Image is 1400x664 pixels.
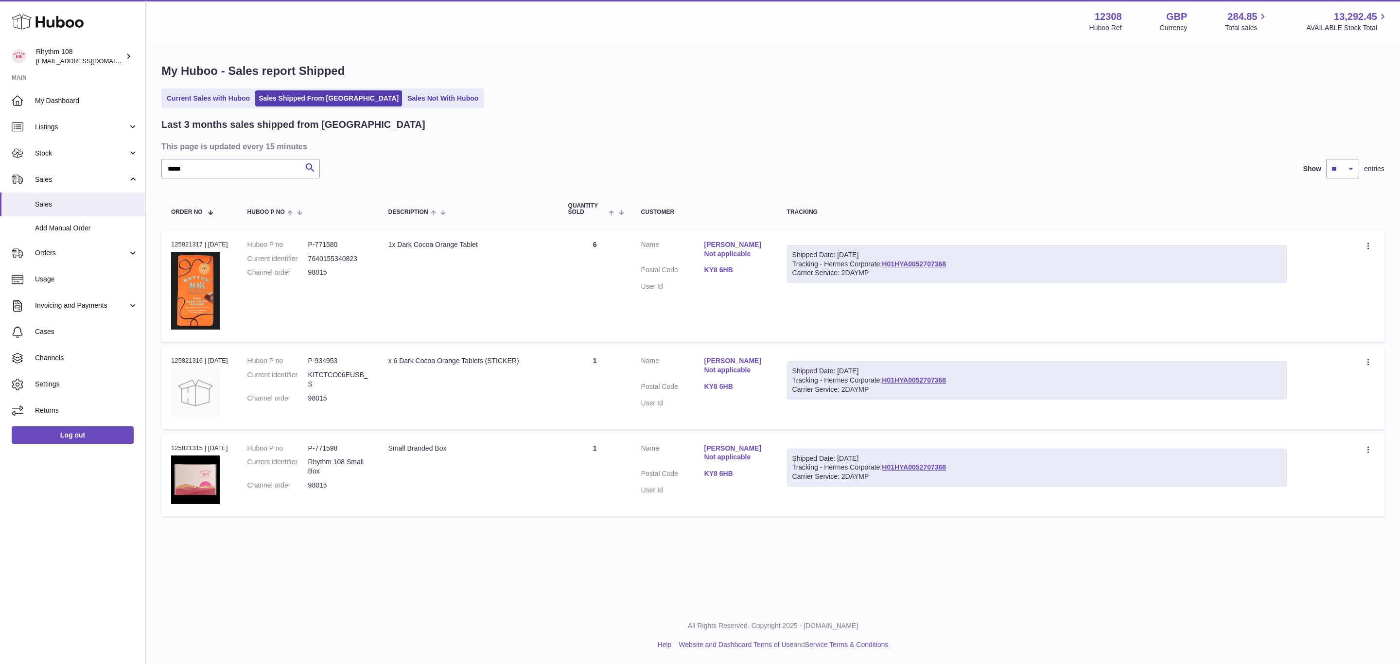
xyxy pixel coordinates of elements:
[247,240,308,249] dt: Huboo P no
[247,356,308,366] dt: Huboo P no
[308,356,369,366] dd: P-934953
[154,621,1392,630] p: All Rights Reserved. Copyright 2025 - [DOMAIN_NAME]
[247,370,308,389] dt: Current identifier
[247,254,308,263] dt: Current identifier
[35,149,128,158] span: Stock
[1095,10,1122,23] strong: 12308
[35,275,138,284] span: Usage
[35,200,138,209] span: Sales
[247,444,308,453] dt: Huboo P no
[805,641,889,648] a: Service Terms & Conditions
[1089,23,1122,33] div: Huboo Ref
[641,399,704,408] dt: User Id
[704,356,768,375] a: [PERSON_NAME] Not applicable
[792,454,1282,463] div: Shipped Date: [DATE]
[1303,164,1321,174] label: Show
[792,250,1282,260] div: Shipped Date: [DATE]
[247,268,308,277] dt: Channel order
[388,240,549,249] div: 1x Dark Cocoa Orange Tablet
[35,224,138,233] span: Add Manual Order
[1364,164,1384,174] span: entries
[641,265,704,277] dt: Postal Code
[308,370,369,389] dd: KITCTCO06EUSB_S
[171,209,203,215] span: Order No
[641,382,704,394] dt: Postal Code
[787,361,1287,400] div: Tracking - Hermes Corporate:
[308,444,369,453] dd: P-771598
[308,240,369,249] dd: P-771580
[882,376,946,384] a: H01HYA0052707368
[882,260,946,268] a: H01HYA0052707368
[1225,10,1268,33] a: 284.85 Total sales
[171,356,228,365] div: 125821316 | [DATE]
[792,268,1282,278] div: Carrier Service: 2DAYMP
[171,240,228,249] div: 125821317 | [DATE]
[704,240,768,259] a: [PERSON_NAME] Not applicable
[161,63,1384,79] h1: My Huboo - Sales report Shipped
[559,434,631,516] td: 1
[388,444,549,453] div: Small Branded Box
[35,353,138,363] span: Channels
[559,230,631,342] td: 6
[161,118,425,131] h2: Last 3 months sales shipped from [GEOGRAPHIC_DATA]
[568,203,607,215] span: Quantity Sold
[882,463,946,471] a: H01HYA0052707368
[36,47,123,66] div: Rhythm 108
[36,57,143,65] span: [EMAIL_ADDRESS][DOMAIN_NAME]
[247,457,308,476] dt: Current identifier
[704,265,768,275] a: KY8 6HB
[787,449,1287,487] div: Tracking - Hermes Corporate:
[1334,10,1377,23] span: 13,292.45
[641,209,768,215] div: Customer
[35,327,138,336] span: Cases
[12,426,134,444] a: Log out
[641,282,704,291] dt: User Id
[171,455,220,504] img: 123081684747209.jpg
[675,640,888,649] li: and
[641,486,704,495] dt: User Id
[35,380,138,389] span: Settings
[1160,23,1188,33] div: Currency
[308,457,369,476] dd: Rhythm 108 Small Box
[171,368,220,417] img: no-photo.jpg
[163,90,253,106] a: Current Sales with Huboo
[1306,23,1388,33] span: AVAILABLE Stock Total
[679,641,793,648] a: Website and Dashboard Terms of Use
[171,444,228,453] div: 125821315 | [DATE]
[658,641,672,648] a: Help
[35,96,138,105] span: My Dashboard
[792,385,1282,394] div: Carrier Service: 2DAYMP
[35,301,128,310] span: Invoicing and Payments
[1166,10,1187,23] strong: GBP
[247,481,308,490] dt: Channel order
[35,175,128,184] span: Sales
[388,209,428,215] span: Description
[247,394,308,403] dt: Channel order
[12,49,26,64] img: orders@rhythm108.com
[704,444,768,462] a: [PERSON_NAME] Not applicable
[704,469,768,478] a: KY8 6HB
[308,481,369,490] dd: 98015
[35,122,128,132] span: Listings
[787,209,1287,215] div: Tracking
[247,209,285,215] span: Huboo P no
[35,248,128,258] span: Orders
[1306,10,1388,33] a: 13,292.45 AVAILABLE Stock Total
[641,240,704,261] dt: Name
[308,254,369,263] dd: 7640155340823
[792,472,1282,481] div: Carrier Service: 2DAYMP
[388,356,549,366] div: x 6 Dark Cocoa Orange Tablets (STICKER)
[171,252,220,330] img: 123081684745933.JPG
[161,141,1382,152] h3: This page is updated every 15 minutes
[641,444,704,465] dt: Name
[1227,10,1257,23] span: 284.85
[404,90,482,106] a: Sales Not With Huboo
[255,90,402,106] a: Sales Shipped From [GEOGRAPHIC_DATA]
[641,356,704,377] dt: Name
[559,347,631,429] td: 1
[308,268,369,277] dd: 98015
[35,406,138,415] span: Returns
[1225,23,1268,33] span: Total sales
[792,367,1282,376] div: Shipped Date: [DATE]
[308,394,369,403] dd: 98015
